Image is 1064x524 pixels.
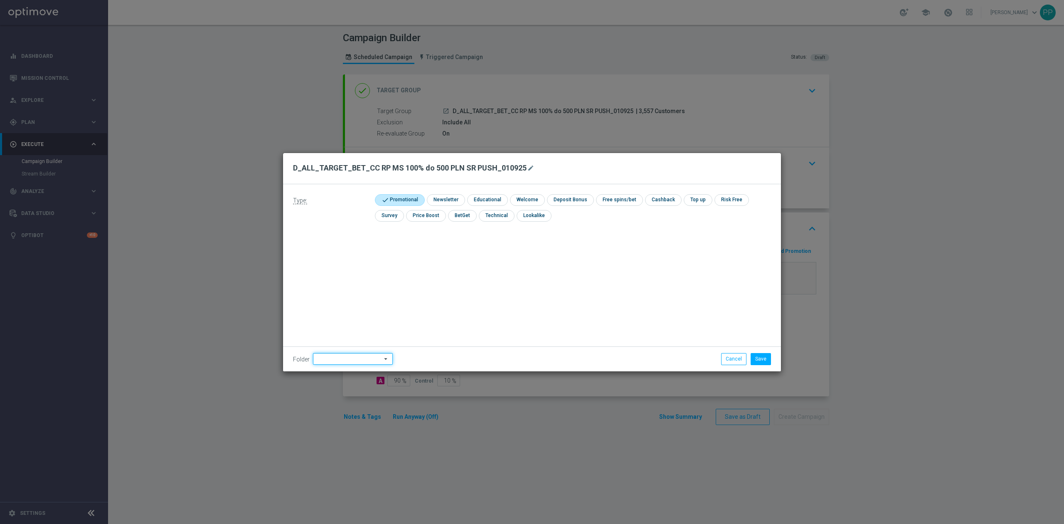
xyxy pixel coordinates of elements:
button: Cancel [721,353,746,365]
h2: D_ALL_TARGET_BET_CC RP MS 100% do 500 PLN SR PUSH_010925 [293,163,527,173]
button: mode_edit [527,163,537,173]
span: Type: [293,197,307,204]
i: arrow_drop_down [382,353,390,364]
button: Save [751,353,771,365]
label: Folder [293,356,310,363]
i: mode_edit [527,165,534,171]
